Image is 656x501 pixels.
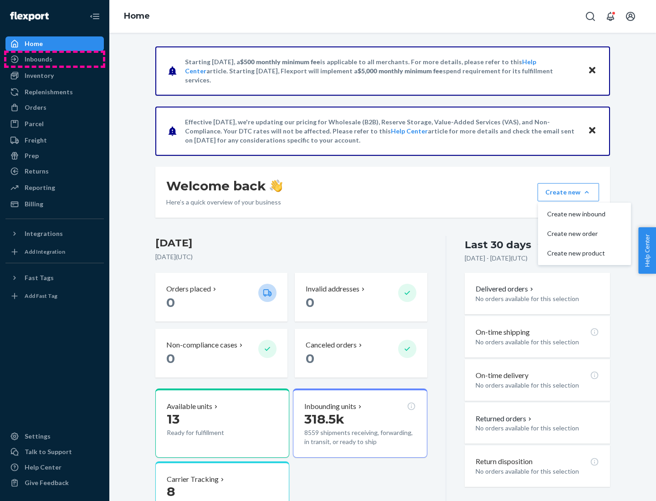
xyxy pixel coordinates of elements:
[155,329,287,378] button: Non-compliance cases 0
[124,11,150,21] a: Home
[295,329,427,378] button: Canceled orders 0
[306,340,357,350] p: Canceled orders
[476,327,530,337] p: On-time shipping
[25,71,54,80] div: Inventory
[391,127,428,135] a: Help Center
[581,7,600,26] button: Open Search Box
[167,428,251,437] p: Ready for fulfillment
[270,179,282,192] img: hand-wave emoji
[25,151,39,160] div: Prep
[5,245,104,259] a: Add Integration
[166,295,175,310] span: 0
[476,284,535,294] button: Delivered orders
[5,52,104,66] a: Inbounds
[465,238,531,252] div: Last 30 days
[25,39,43,48] div: Home
[306,351,314,366] span: 0
[586,64,598,77] button: Close
[25,183,55,192] div: Reporting
[293,389,427,458] button: Inbounding units318.5k8559 shipments receiving, forwarding, in transit, or ready to ship
[166,351,175,366] span: 0
[638,227,656,274] button: Help Center
[5,289,104,303] a: Add Fast Tag
[540,244,629,263] button: Create new product
[25,463,61,472] div: Help Center
[166,198,282,207] p: Here’s a quick overview of your business
[476,337,599,347] p: No orders available for this selection
[167,401,212,412] p: Available units
[5,85,104,99] a: Replenishments
[306,284,359,294] p: Invalid addresses
[185,118,579,145] p: Effective [DATE], we're updating our pricing for Wholesale (B2B), Reserve Storage, Value-Added Se...
[155,236,427,250] h3: [DATE]
[25,292,57,300] div: Add Fast Tag
[476,456,533,467] p: Return disposition
[25,273,54,282] div: Fast Tags
[547,230,605,237] span: Create new order
[5,197,104,211] a: Billing
[25,103,46,112] div: Orders
[166,340,237,350] p: Non-compliance cases
[5,68,104,83] a: Inventory
[5,100,104,115] a: Orders
[10,12,49,21] img: Flexport logo
[5,445,104,459] a: Talk to Support
[476,424,599,433] p: No orders available for this selection
[540,204,629,224] button: Create new inbound
[304,401,356,412] p: Inbounding units
[601,7,620,26] button: Open notifications
[306,295,314,310] span: 0
[5,117,104,131] a: Parcel
[538,183,599,201] button: Create newCreate new inboundCreate new orderCreate new product
[476,467,599,476] p: No orders available for this selection
[5,226,104,241] button: Integrations
[5,180,104,195] a: Reporting
[5,164,104,179] a: Returns
[621,7,640,26] button: Open account menu
[25,248,65,256] div: Add Integration
[5,475,104,490] button: Give Feedback
[358,67,443,75] span: $5,000 monthly minimum fee
[476,381,599,390] p: No orders available for this selection
[25,87,73,97] div: Replenishments
[167,411,179,427] span: 13
[5,133,104,148] a: Freight
[25,229,63,238] div: Integrations
[5,460,104,475] a: Help Center
[166,178,282,194] h1: Welcome back
[5,36,104,51] a: Home
[185,57,579,85] p: Starting [DATE], a is applicable to all merchants. For more details, please refer to this article...
[5,429,104,444] a: Settings
[25,167,49,176] div: Returns
[476,370,528,381] p: On-time delivery
[86,7,104,26] button: Close Navigation
[304,411,344,427] span: 318.5k
[166,284,211,294] p: Orders placed
[117,3,157,30] ol: breadcrumbs
[25,478,69,487] div: Give Feedback
[5,148,104,163] a: Prep
[25,432,51,441] div: Settings
[25,447,72,456] div: Talk to Support
[155,389,289,458] button: Available units13Ready for fulfillment
[5,271,104,285] button: Fast Tags
[167,484,175,499] span: 8
[547,211,605,217] span: Create new inbound
[586,124,598,138] button: Close
[540,224,629,244] button: Create new order
[25,136,47,145] div: Freight
[240,58,320,66] span: $500 monthly minimum fee
[25,199,43,209] div: Billing
[25,119,44,128] div: Parcel
[465,254,528,263] p: [DATE] - [DATE] ( UTC )
[167,474,219,485] p: Carrier Tracking
[476,414,533,424] button: Returned orders
[295,273,427,322] button: Invalid addresses 0
[155,252,427,261] p: [DATE] ( UTC )
[155,273,287,322] button: Orders placed 0
[476,294,599,303] p: No orders available for this selection
[25,55,52,64] div: Inbounds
